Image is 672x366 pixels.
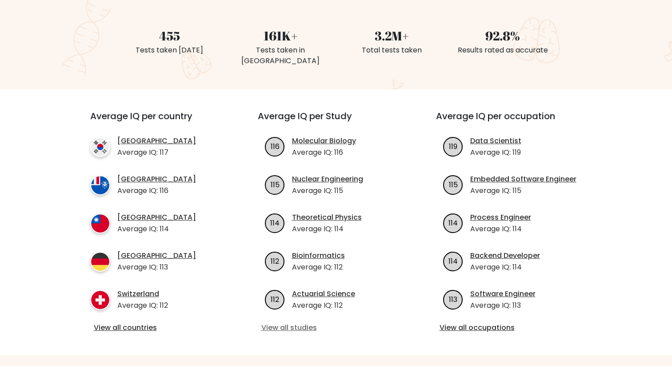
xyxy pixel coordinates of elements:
a: Process Engineer [470,212,531,223]
a: Actuarial Science [292,289,355,299]
p: Average IQ: 115 [292,185,363,196]
a: [GEOGRAPHIC_DATA] [117,136,196,146]
a: View all countries [94,322,222,333]
a: Molecular Biology [292,136,356,146]
div: Results rated as accurate [452,45,553,56]
a: Backend Developer [470,250,540,261]
div: Total tests taken [341,45,442,56]
text: 114 [270,217,280,228]
p: Average IQ: 112 [292,300,355,311]
a: Theoretical Physics [292,212,362,223]
p: Average IQ: 116 [292,147,356,158]
a: [GEOGRAPHIC_DATA] [117,250,196,261]
text: 114 [448,217,458,228]
h3: Average IQ per Study [258,111,415,132]
p: Average IQ: 113 [117,262,196,273]
text: 113 [449,294,457,304]
a: View all studies [261,322,411,333]
p: Average IQ: 117 [117,147,196,158]
p: Average IQ: 112 [117,300,168,311]
div: Tests taken [DATE] [119,45,220,56]
text: 115 [270,179,279,189]
img: country [90,213,110,233]
a: Software Engineer [470,289,536,299]
img: country [90,290,110,310]
img: country [90,252,110,272]
p: Average IQ: 114 [470,224,531,234]
a: Embedded Software Engineer [470,174,576,185]
text: 112 [271,256,279,266]
div: 161K+ [230,26,331,45]
text: 115 [448,179,457,189]
p: Average IQ: 113 [470,300,536,311]
a: Bioinformatics [292,250,345,261]
a: Nuclear Engineering [292,174,363,185]
div: 455 [119,26,220,45]
p: Average IQ: 115 [470,185,576,196]
a: Data Scientist [470,136,521,146]
p: Average IQ: 112 [292,262,345,273]
text: 112 [271,294,279,304]
text: 119 [449,141,457,151]
div: Tests taken in [GEOGRAPHIC_DATA] [230,45,331,66]
p: Average IQ: 116 [117,185,196,196]
p: Average IQ: 119 [470,147,521,158]
text: 114 [448,256,458,266]
a: [GEOGRAPHIC_DATA] [117,174,196,185]
a: Switzerland [117,289,168,299]
div: 3.2M+ [341,26,442,45]
a: View all occupations [440,322,589,333]
h3: Average IQ per country [90,111,226,132]
h3: Average IQ per occupation [436,111,593,132]
p: Average IQ: 114 [117,224,196,234]
img: country [90,137,110,157]
div: 92.8% [452,26,553,45]
p: Average IQ: 114 [292,224,362,234]
img: country [90,175,110,195]
text: 116 [270,141,279,151]
a: [GEOGRAPHIC_DATA] [117,212,196,223]
p: Average IQ: 114 [470,262,540,273]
